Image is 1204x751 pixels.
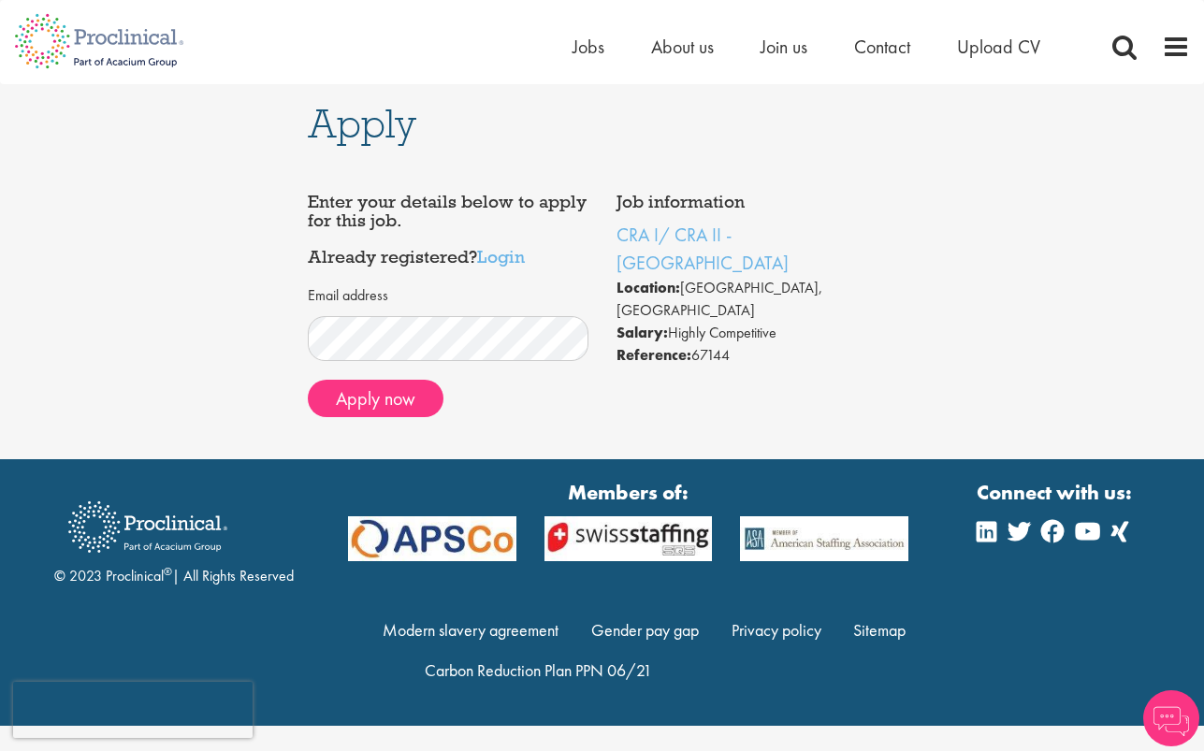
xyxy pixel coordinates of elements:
[425,659,652,681] a: Carbon Reduction Plan PPN 06/21
[617,277,896,322] li: [GEOGRAPHIC_DATA], [GEOGRAPHIC_DATA]
[761,35,807,59] a: Join us
[726,516,921,560] img: APSCo
[334,516,529,560] img: APSCo
[164,564,172,579] sup: ®
[477,245,525,267] a: Login
[617,193,896,211] h4: Job information
[651,35,714,59] a: About us
[977,478,1136,507] strong: Connect with us:
[617,278,680,297] strong: Location:
[617,223,789,275] a: CRA I/ CRA II - [GEOGRAPHIC_DATA]
[617,344,896,367] li: 67144
[617,322,896,344] li: Highly Competitive
[573,35,604,59] a: Jobs
[348,478,908,507] strong: Members of:
[732,619,821,641] a: Privacy policy
[617,323,668,342] strong: Salary:
[54,487,294,587] div: © 2023 Proclinical | All Rights Reserved
[591,619,699,641] a: Gender pay gap
[1143,690,1199,746] img: Chatbot
[54,488,241,566] img: Proclinical Recruitment
[530,516,726,560] img: APSCo
[957,35,1040,59] a: Upload CV
[308,380,443,417] button: Apply now
[383,619,558,641] a: Modern slavery agreement
[13,682,253,738] iframe: reCAPTCHA
[308,193,587,267] h4: Enter your details below to apply for this job. Already registered?
[854,35,910,59] a: Contact
[617,345,691,365] strong: Reference:
[308,285,388,307] label: Email address
[853,619,906,641] a: Sitemap
[308,98,416,149] span: Apply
